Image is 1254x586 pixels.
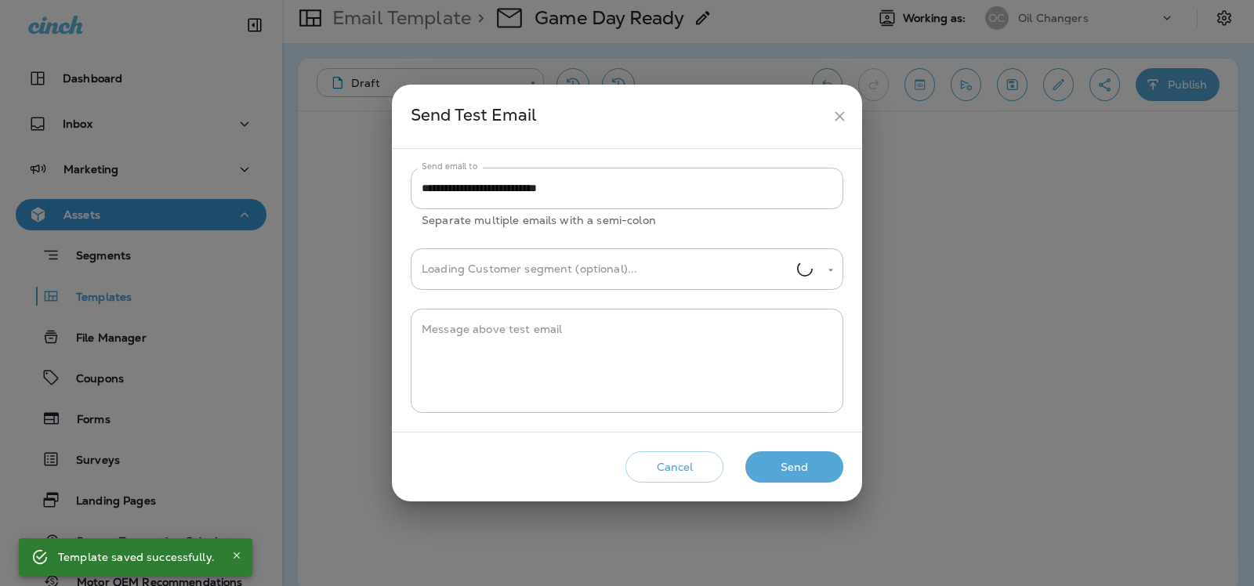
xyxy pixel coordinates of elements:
[411,102,825,131] div: Send Test Email
[227,546,246,565] button: Close
[745,451,843,483] button: Send
[422,161,477,172] label: Send email to
[625,451,723,483] button: Cancel
[825,102,854,131] button: close
[422,212,832,230] p: Separate multiple emails with a semi-colon
[58,543,215,571] div: Template saved successfully.
[824,263,838,277] button: Open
